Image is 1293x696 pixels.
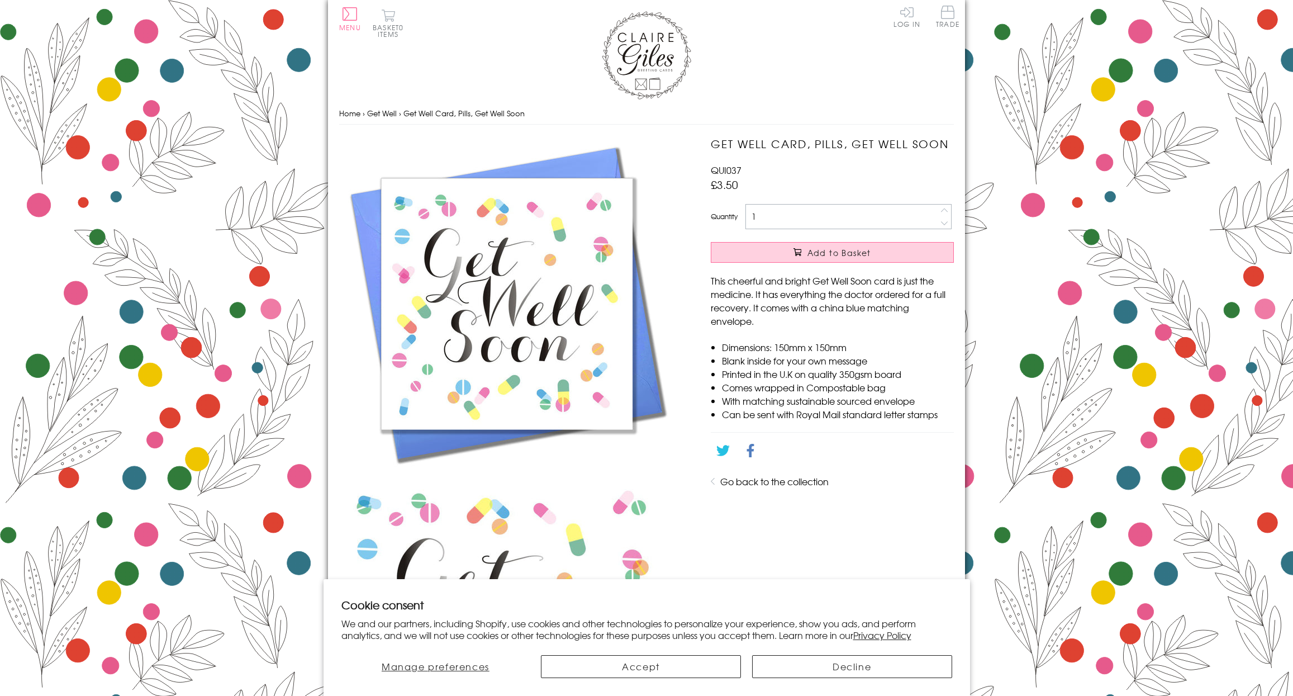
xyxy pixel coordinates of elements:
[363,108,365,119] span: ›
[382,660,489,673] span: Manage preferences
[711,211,738,221] label: Quantity
[711,274,954,328] p: This cheerful and bright Get Well Soon card is just the medicine. It has everything the doctor or...
[711,163,741,177] span: QUI037
[339,22,361,32] span: Menu
[339,102,954,125] nav: breadcrumbs
[341,597,952,613] h2: Cookie consent
[367,108,397,119] a: Get Well
[711,136,954,152] h1: Get Well Card, Pills, Get Well Soon
[602,11,691,100] img: Claire Giles Greetings Cards
[722,340,954,354] li: Dimensions: 150mm x 150mm
[752,655,952,678] button: Decline
[541,655,741,678] button: Accept
[339,7,361,31] button: Menu
[936,6,959,30] a: Trade
[722,354,954,367] li: Blank inside for your own message
[341,618,952,641] p: We and our partners, including Shopify, use cookies and other technologies to personalize your ex...
[722,408,954,421] li: Can be sent with Royal Mail standard letter stamps
[339,108,360,119] a: Home
[893,6,920,27] a: Log In
[339,136,674,471] img: Get Well Card, Pills, Get Well Soon
[722,381,954,394] li: Comes wrapped in Compostable bag
[341,655,530,678] button: Manage preferences
[722,394,954,408] li: With matching sustainable sourced envelope
[853,628,911,642] a: Privacy Policy
[373,9,403,37] button: Basket0 items
[711,177,738,192] span: £3.50
[403,108,525,119] span: Get Well Card, Pills, Get Well Soon
[807,247,871,258] span: Add to Basket
[720,475,829,488] a: Go back to the collection
[378,22,403,39] span: 0 items
[722,367,954,381] li: Printed in the U.K on quality 350gsm board
[936,6,959,27] span: Trade
[711,242,954,263] button: Add to Basket
[399,108,401,119] span: ›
